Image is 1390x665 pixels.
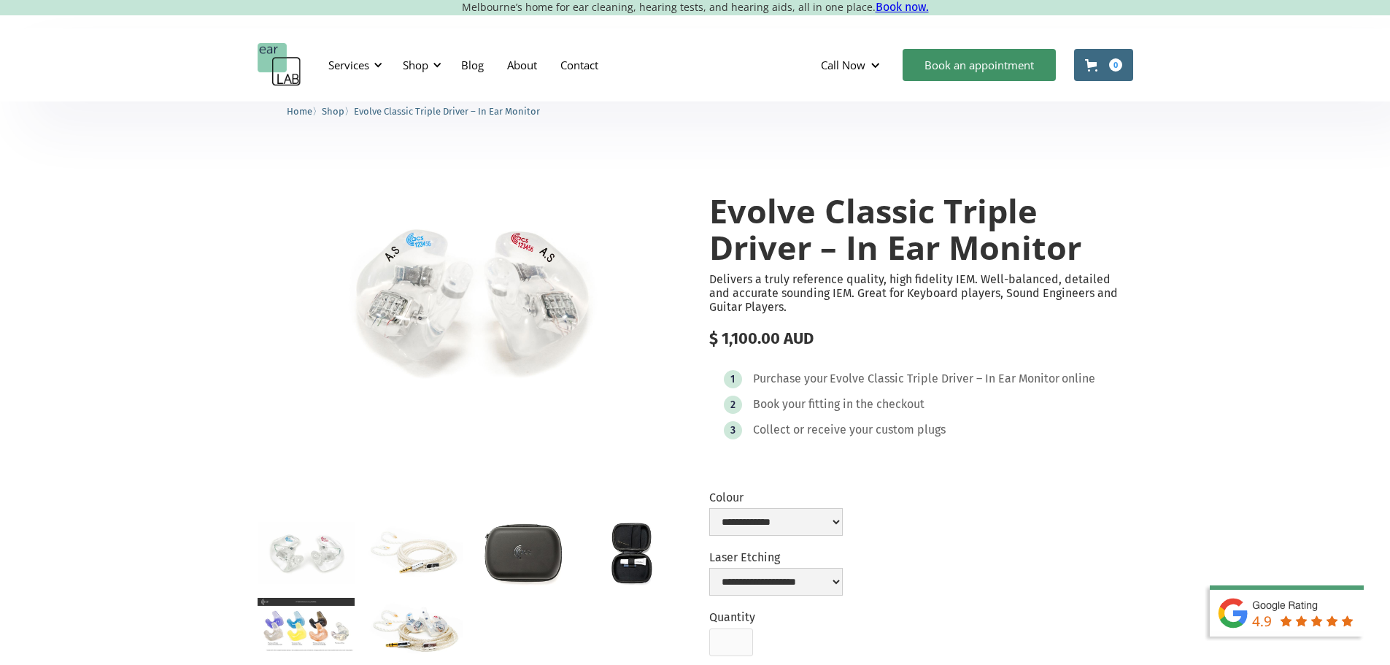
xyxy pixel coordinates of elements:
div: Evolve Classic Triple Driver – In Ear Monitor [830,372,1059,386]
div: Book your fitting in the checkout [753,397,924,412]
a: open lightbox [258,522,355,584]
a: open lightbox [258,598,355,652]
li: 〉 [322,104,354,119]
li: 〉 [287,104,322,119]
div: Shop [403,58,428,72]
div: Call Now [809,43,895,87]
a: Evolve Classic Triple Driver – In Ear Monitor [354,104,540,118]
label: Laser Etching [709,550,843,564]
div: Services [320,43,387,87]
img: Evolve Classic Triple Driver – In Ear Monitor [258,164,682,428]
span: Evolve Classic Triple Driver – In Ear Monitor [354,106,540,117]
div: 2 [730,399,735,410]
span: Home [287,106,312,117]
span: Shop [322,106,344,117]
a: home [258,43,301,87]
a: Book an appointment [903,49,1056,81]
a: open lightbox [366,598,463,658]
div: Collect or receive your custom plugs [753,423,946,437]
a: open lightbox [584,522,681,586]
a: Home [287,104,312,118]
a: open lightbox [475,522,572,586]
label: Colour [709,491,843,504]
div: Purchase your [753,372,827,386]
a: Shop [322,104,344,118]
div: online [1062,372,1095,386]
a: open lightbox [258,164,682,428]
a: open lightbox [366,522,463,583]
a: Open cart [1074,49,1133,81]
div: 3 [730,425,735,436]
div: 1 [730,374,735,385]
a: About [495,44,549,86]
h1: Evolve Classic Triple Driver – In Ear Monitor [709,193,1133,265]
div: Shop [394,43,446,87]
a: Blog [449,44,495,86]
div: $ 1,100.00 AUD [709,329,1133,348]
label: Quantity [709,610,755,624]
div: Call Now [821,58,865,72]
a: Contact [549,44,610,86]
div: 0 [1109,58,1122,72]
div: Services [328,58,369,72]
p: Delivers a truly reference quality, high fidelity IEM. Well-balanced, detailed and accurate sound... [709,272,1133,315]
